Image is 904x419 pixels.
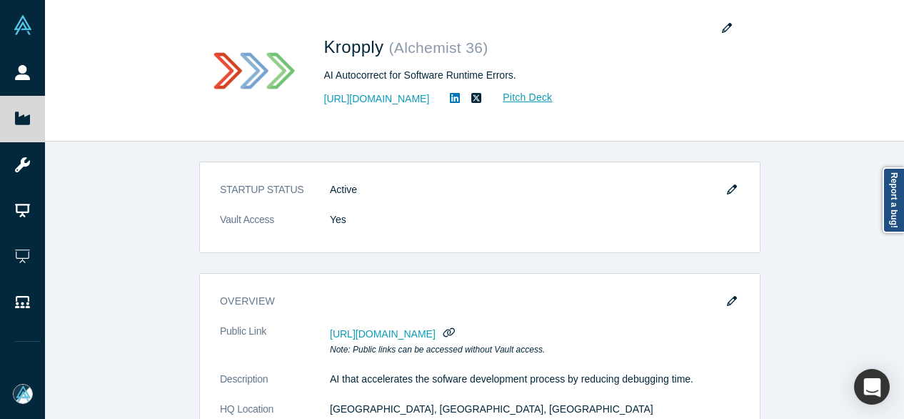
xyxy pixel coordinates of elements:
[220,294,720,309] h3: overview
[487,89,553,106] a: Pitch Deck
[220,372,330,402] dt: Description
[220,324,266,339] span: Public Link
[324,92,430,107] a: [URL][DOMAIN_NAME]
[330,345,545,355] em: Note: Public links can be accessed without Vault access.
[330,402,740,417] dd: [GEOGRAPHIC_DATA], [GEOGRAPHIC_DATA], [GEOGRAPHIC_DATA]
[13,15,33,35] img: Alchemist Vault Logo
[13,384,33,404] img: Mia Scott's Account
[883,167,904,233] a: Report a bug!
[220,182,330,212] dt: STARTUP STATUS
[330,212,740,227] dd: Yes
[220,212,330,242] dt: Vault Access
[324,68,724,83] div: AI Autocorrect for Software Runtime Errors.
[324,37,389,56] span: Kropply
[330,328,436,340] span: [URL][DOMAIN_NAME]
[388,39,488,56] small: ( Alchemist 36 )
[330,372,740,387] p: AI that accelerates the sofware development process by reducing debugging time.
[330,182,740,197] dd: Active
[204,21,304,121] img: Kropply's Logo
